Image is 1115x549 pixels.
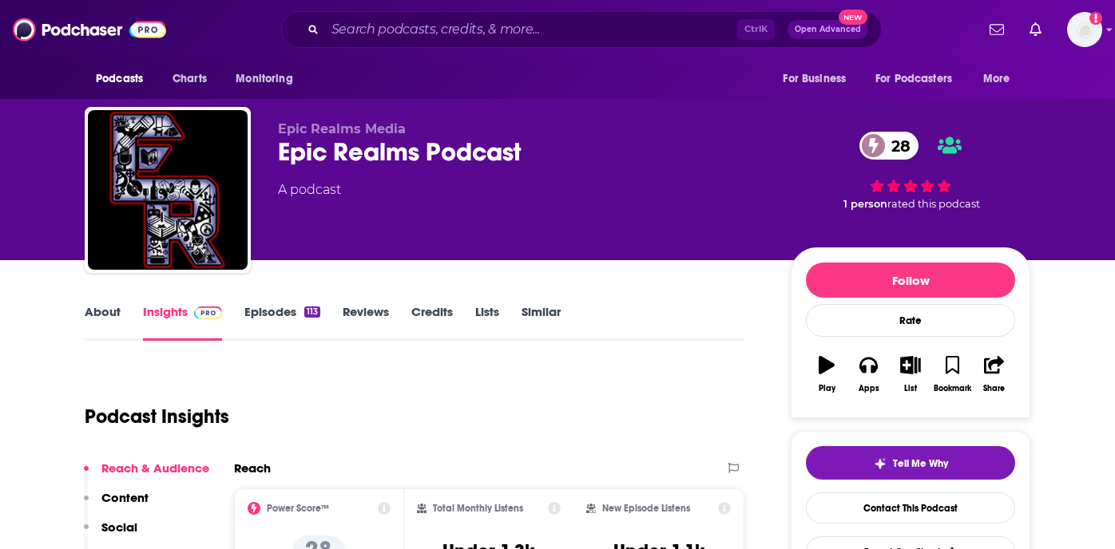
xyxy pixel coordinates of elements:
img: tell me why sparkle [874,457,887,470]
a: Similar [522,304,561,341]
button: open menu [772,64,866,94]
a: Reviews [343,304,389,341]
div: Share [983,384,1005,393]
h2: Reach [234,460,271,476]
button: List [890,346,931,403]
span: More [983,68,1010,90]
h1: Podcast Insights [85,405,229,429]
a: Contact This Podcast [806,492,1015,523]
div: Search podcasts, credits, & more... [281,11,882,48]
p: Content [101,490,149,505]
span: For Podcasters [875,68,952,90]
h2: Power Score™ [267,503,329,514]
button: Apps [847,346,889,403]
img: Podchaser Pro [194,306,222,319]
span: New [839,10,867,25]
span: Logged in as BKusilek [1067,12,1102,47]
button: Bookmark [931,346,973,403]
svg: Add a profile image [1089,12,1102,25]
div: 28 1 personrated this podcast [791,121,1030,220]
input: Search podcasts, credits, & more... [325,17,737,42]
button: Follow [806,263,1015,298]
button: Content [84,490,149,519]
img: Epic Realms Podcast [88,110,248,270]
button: Reach & Audience [84,460,209,490]
img: User Profile [1067,12,1102,47]
span: Ctrl K [737,19,775,40]
span: Open Advanced [795,26,861,34]
a: Show notifications dropdown [1023,16,1048,43]
div: A podcast [278,180,341,199]
button: open menu [972,64,1030,94]
a: Show notifications dropdown [983,16,1010,43]
div: Rate [806,304,1015,337]
button: tell me why sparkleTell Me Why [806,446,1015,480]
button: open menu [224,64,313,94]
span: Podcasts [96,68,143,90]
button: open menu [865,64,975,94]
a: Episodes113 [244,304,320,341]
p: Reach & Audience [101,460,209,476]
a: Charts [162,64,216,94]
a: Lists [475,304,499,341]
h2: New Episode Listens [602,503,690,514]
button: Share [974,346,1015,403]
img: Podchaser - Follow, Share and Rate Podcasts [13,14,166,45]
button: open menu [85,64,164,94]
div: List [904,384,917,393]
span: Charts [173,68,207,90]
div: Bookmark [934,384,971,393]
a: 28 [859,132,919,160]
a: InsightsPodchaser Pro [143,304,222,341]
span: For Business [783,68,846,90]
button: Social [84,519,137,549]
button: Play [806,346,847,403]
span: Tell Me Why [893,457,948,470]
span: Monitoring [236,68,292,90]
button: Open AdvancedNew [788,20,868,39]
h2: Total Monthly Listens [433,503,523,514]
div: 113 [304,306,320,318]
span: 28 [875,132,919,160]
a: About [85,304,121,341]
div: Play [819,384,835,393]
span: Epic Realms Media [278,121,406,136]
div: Apps [859,384,879,393]
a: Credits [411,304,453,341]
button: Show profile menu [1067,12,1102,47]
p: Social [101,519,137,535]
span: 1 person [843,198,887,210]
span: rated this podcast [887,198,980,210]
